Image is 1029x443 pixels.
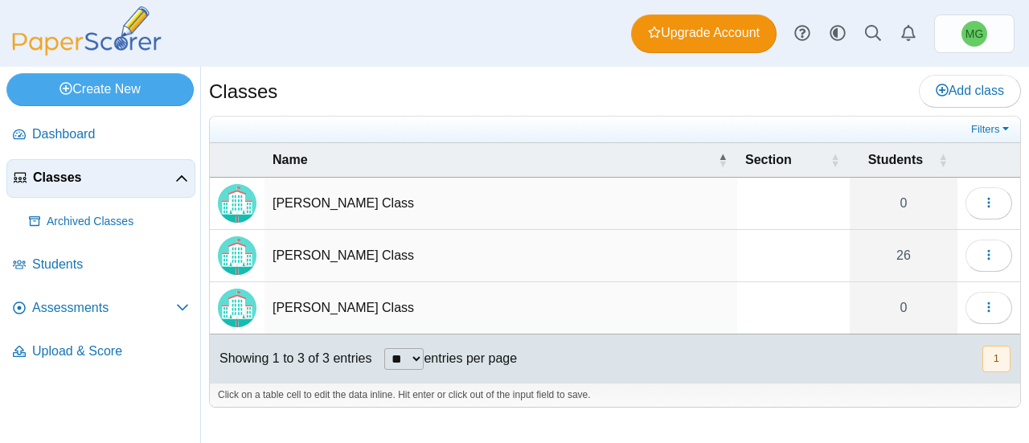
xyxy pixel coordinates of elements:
[6,116,195,154] a: Dashboard
[934,14,1015,53] a: Misty Gaynair
[631,14,777,53] a: Upgrade Account
[967,121,1016,137] a: Filters
[850,178,957,229] a: 0
[982,346,1011,372] button: 1
[6,44,167,58] a: PaperScorer
[936,84,1004,97] span: Add class
[6,289,195,328] a: Assessments
[6,333,195,371] a: Upload & Score
[210,383,1020,407] div: Click on a table cell to edit the data inline. Hit enter or click out of the input field to save.
[6,159,195,198] a: Classes
[965,28,984,39] span: Misty Gaynair
[264,230,737,282] td: [PERSON_NAME] Class
[33,169,175,187] span: Classes
[981,346,1011,372] nav: pagination
[273,153,308,166] span: Name
[23,203,195,241] a: Archived Classes
[32,256,189,273] span: Students
[6,246,195,285] a: Students
[218,184,256,223] img: Locally created class
[210,334,371,383] div: Showing 1 to 3 of 3 entries
[745,153,792,166] span: Section
[32,299,176,317] span: Assessments
[47,214,189,230] span: Archived Classes
[961,21,987,47] span: Misty Gaynair
[264,178,737,230] td: [PERSON_NAME] Class
[424,351,517,365] label: entries per page
[218,289,256,327] img: Locally created class
[868,153,923,166] span: Students
[6,73,194,105] a: Create New
[830,143,840,177] span: Section : Activate to sort
[938,143,948,177] span: Students : Activate to sort
[850,230,957,281] a: 26
[648,24,760,42] span: Upgrade Account
[850,282,957,334] a: 0
[718,143,728,177] span: Name : Activate to invert sorting
[891,16,926,51] a: Alerts
[919,75,1021,107] a: Add class
[264,282,737,334] td: [PERSON_NAME] Class
[209,78,277,105] h1: Classes
[218,236,256,275] img: Locally created class
[32,343,189,360] span: Upload & Score
[32,125,189,143] span: Dashboard
[6,6,167,55] img: PaperScorer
